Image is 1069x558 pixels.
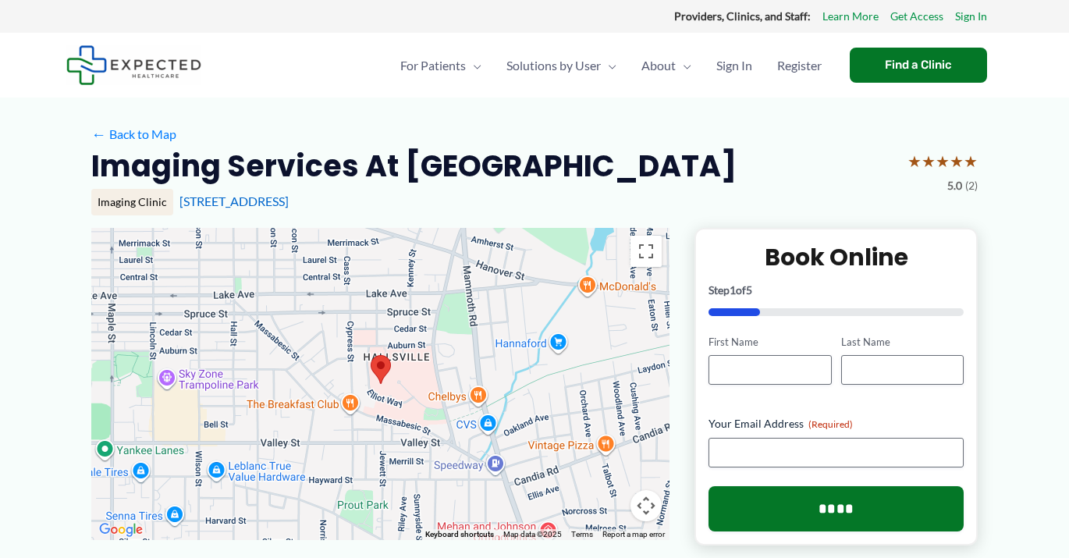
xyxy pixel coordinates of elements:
[503,530,562,538] span: Map data ©2025
[709,242,964,272] h2: Book Online
[571,530,593,538] a: Terms (opens in new tab)
[850,48,987,83] a: Find a Clinic
[746,283,752,297] span: 5
[822,6,879,27] a: Learn More
[965,176,978,196] span: (2)
[777,38,822,93] span: Register
[955,6,987,27] a: Sign In
[494,38,629,93] a: Solutions by UserMenu Toggle
[91,147,737,185] h2: Imaging Services at [GEOGRAPHIC_DATA]
[907,147,922,176] span: ★
[709,335,831,350] label: First Name
[808,418,853,430] span: (Required)
[674,9,811,23] strong: Providers, Clinics, and Staff:
[709,416,964,432] label: Your Email Address
[91,123,176,146] a: ←Back to Map
[630,490,662,521] button: Map camera controls
[425,529,494,540] button: Keyboard shortcuts
[602,530,665,538] a: Report a map error
[964,147,978,176] span: ★
[388,38,494,93] a: For PatientsMenu Toggle
[841,335,964,350] label: Last Name
[179,194,289,208] a: [STREET_ADDRESS]
[466,38,481,93] span: Menu Toggle
[95,520,147,540] img: Google
[716,38,752,93] span: Sign In
[91,126,106,141] span: ←
[629,38,704,93] a: AboutMenu Toggle
[91,189,173,215] div: Imaging Clinic
[95,520,147,540] a: Open this area in Google Maps (opens a new window)
[400,38,466,93] span: For Patients
[947,176,962,196] span: 5.0
[890,6,943,27] a: Get Access
[704,38,765,93] a: Sign In
[730,283,736,297] span: 1
[765,38,834,93] a: Register
[601,38,616,93] span: Menu Toggle
[936,147,950,176] span: ★
[641,38,676,93] span: About
[506,38,601,93] span: Solutions by User
[676,38,691,93] span: Menu Toggle
[388,38,834,93] nav: Primary Site Navigation
[950,147,964,176] span: ★
[630,236,662,267] button: Toggle fullscreen view
[709,285,964,296] p: Step of
[922,147,936,176] span: ★
[66,45,201,85] img: Expected Healthcare Logo - side, dark font, small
